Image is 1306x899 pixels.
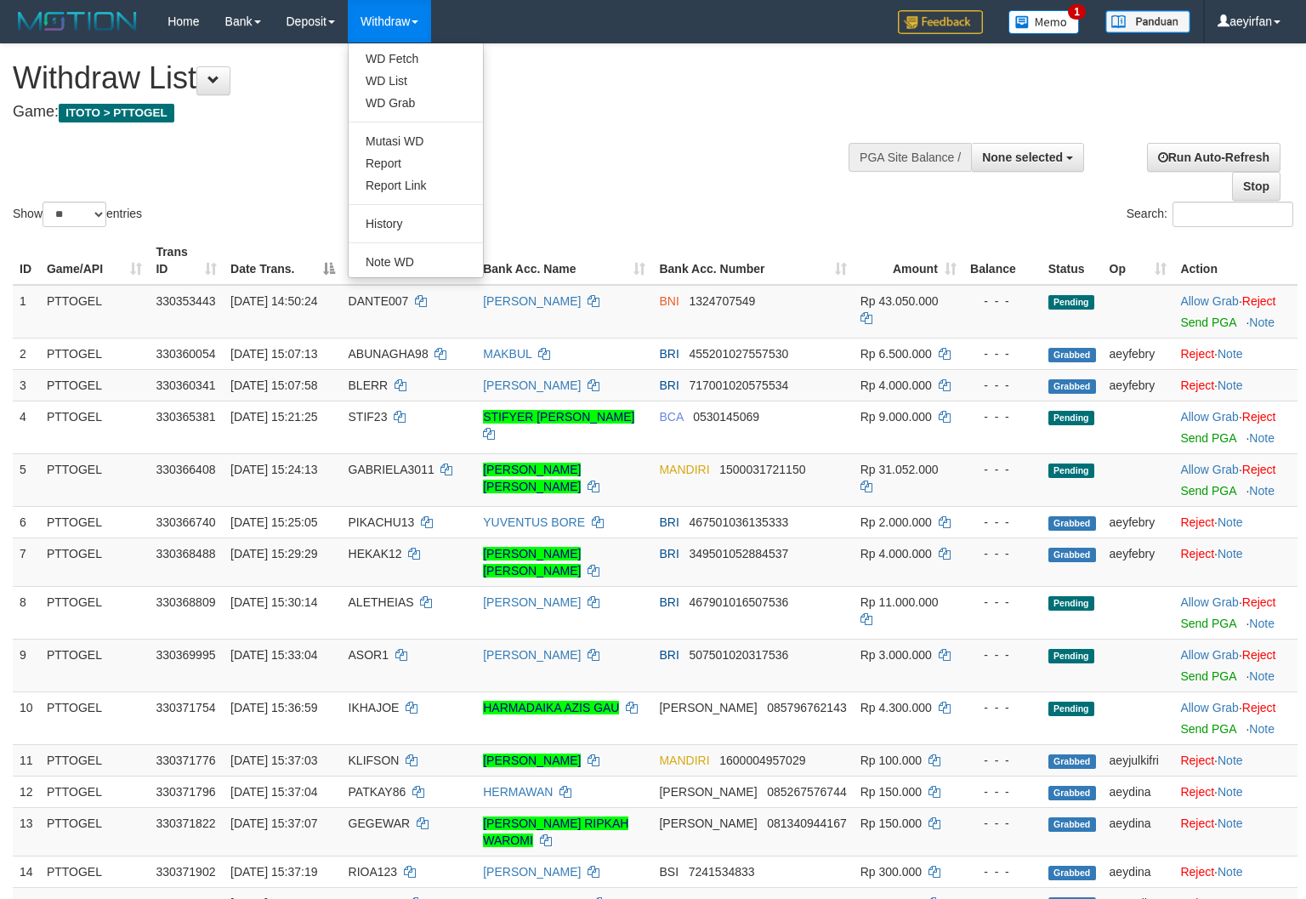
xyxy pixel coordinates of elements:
[963,236,1042,285] th: Balance
[224,236,342,285] th: Date Trans.: activate to sort column descending
[1127,202,1293,227] label: Search:
[1048,464,1094,478] span: Pending
[349,70,483,92] a: WD List
[1242,648,1276,662] a: Reject
[1249,722,1275,736] a: Note
[1218,865,1243,879] a: Note
[483,865,581,879] a: [PERSON_NAME]
[1180,595,1238,609] a: Allow Grab
[1218,347,1243,361] a: Note
[13,61,854,95] h1: Withdraw List
[40,369,149,401] td: PTTOGEL
[970,863,1035,880] div: - - -
[860,648,932,662] span: Rp 3.000.000
[1180,648,1241,662] span: ·
[719,463,805,476] span: Copy 1500031721150 to clipboard
[659,378,679,392] span: BRI
[659,816,757,830] span: [PERSON_NAME]
[860,410,932,424] span: Rp 9.000.000
[13,104,854,121] h4: Game:
[483,816,628,847] a: [PERSON_NAME] RIPKAH WAROMI
[970,408,1035,425] div: - - -
[1180,785,1214,799] a: Reject
[230,378,317,392] span: [DATE] 15:07:58
[349,213,483,235] a: History
[230,547,317,560] span: [DATE] 15:29:29
[970,752,1035,769] div: - - -
[1180,754,1214,767] a: Reject
[1008,10,1080,34] img: Button%20Memo.svg
[40,776,149,807] td: PTTOGEL
[40,538,149,586] td: PTTOGEL
[1048,649,1094,663] span: Pending
[970,377,1035,394] div: - - -
[1180,410,1241,424] span: ·
[860,547,932,560] span: Rp 4.000.000
[349,701,400,714] span: IKHAJOE
[767,701,846,714] span: Copy 085796762143 to clipboard
[230,347,317,361] span: [DATE] 15:07:13
[40,285,149,339] td: PTTOGEL
[349,816,411,830] span: GEGEWAR
[659,785,757,799] span: [PERSON_NAME]
[40,744,149,776] td: PTTOGEL
[1218,785,1243,799] a: Note
[767,816,846,830] span: Copy 081340944167 to clipboard
[13,9,142,34] img: MOTION_logo.png
[1048,866,1096,880] span: Grabbed
[1180,617,1235,630] a: Send PGA
[1218,378,1243,392] a: Note
[1048,596,1094,611] span: Pending
[689,347,788,361] span: Copy 455201027557530 to clipboard
[13,744,40,776] td: 11
[1249,316,1275,329] a: Note
[349,410,388,424] span: STIF23
[13,639,40,691] td: 9
[1180,378,1214,392] a: Reject
[483,463,581,493] a: [PERSON_NAME] [PERSON_NAME]
[483,701,619,714] a: HARMADAIKA AZIS GAU
[230,463,317,476] span: [DATE] 15:24:13
[970,646,1035,663] div: - - -
[659,547,679,560] span: BRI
[860,347,932,361] span: Rp 6.500.000
[1173,506,1297,538] td: ·
[156,816,215,830] span: 330371822
[659,294,679,308] span: BNI
[40,807,149,856] td: PTTOGEL
[1103,506,1174,538] td: aeyfebry
[1180,431,1235,445] a: Send PGA
[1173,691,1297,744] td: ·
[1173,538,1297,586] td: ·
[349,251,483,273] a: Note WD
[230,816,317,830] span: [DATE] 15:37:07
[1180,463,1241,476] span: ·
[854,236,963,285] th: Amount: activate to sort column ascending
[1048,411,1094,425] span: Pending
[349,785,406,799] span: PATKAY86
[1103,236,1174,285] th: Op: activate to sort column ascending
[1180,515,1214,529] a: Reject
[483,785,553,799] a: HERMAWAN
[349,294,409,308] span: DANTE007
[970,293,1035,310] div: - - -
[1048,295,1094,310] span: Pending
[970,594,1035,611] div: - - -
[59,104,174,122] span: ITOTO > PTTOGEL
[483,410,634,424] a: STIFYER [PERSON_NAME]
[13,236,40,285] th: ID
[1180,294,1238,308] a: Allow Grab
[1173,369,1297,401] td: ·
[1180,484,1235,498] a: Send PGA
[230,648,317,662] span: [DATE] 15:33:04
[13,586,40,639] td: 8
[156,347,215,361] span: 330360054
[40,856,149,887] td: PTTOGEL
[13,691,40,744] td: 10
[1173,586,1297,639] td: ·
[970,461,1035,478] div: - - -
[860,865,922,879] span: Rp 300.000
[483,648,581,662] a: [PERSON_NAME]
[860,816,922,830] span: Rp 150.000
[13,776,40,807] td: 12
